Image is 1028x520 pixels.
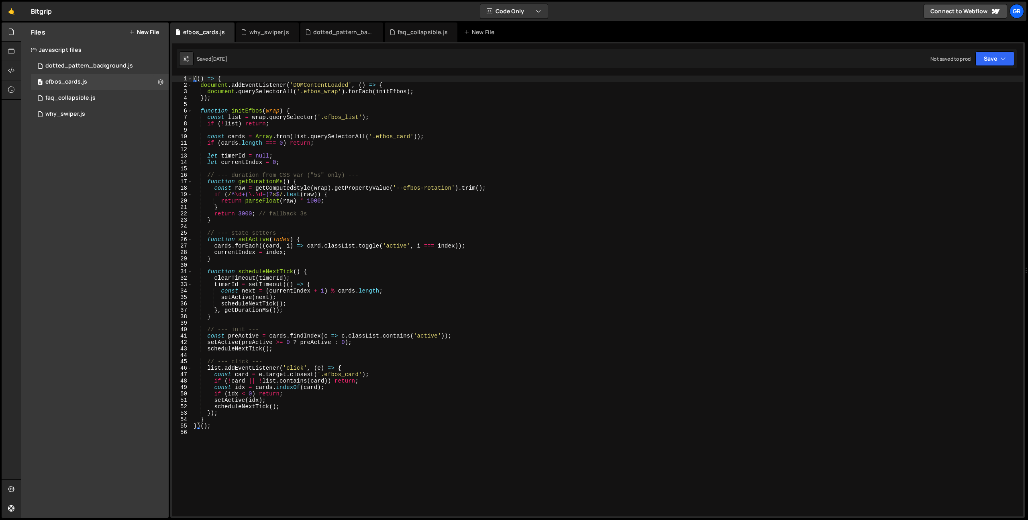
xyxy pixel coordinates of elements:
[464,28,498,36] div: New File
[172,262,192,268] div: 30
[172,268,192,275] div: 31
[129,29,159,35] button: New File
[172,333,192,339] div: 41
[172,346,192,352] div: 43
[31,74,169,90] div: 16523/45344.js
[172,326,192,333] div: 40
[172,294,192,301] div: 35
[480,4,548,18] button: Code Only
[211,55,227,62] div: [DATE]
[249,28,289,36] div: why_swiper.js
[38,80,43,86] span: 0
[172,172,192,178] div: 16
[172,146,192,153] div: 12
[31,6,52,16] div: Bitgrip
[45,94,96,102] div: faq_collapsible.js
[172,403,192,410] div: 52
[31,90,169,106] div: 16523/45036.js
[313,28,373,36] div: dotted_pattern_background.js
[31,28,45,37] h2: Files
[183,28,225,36] div: efbos_cards.js
[172,114,192,121] div: 7
[172,275,192,281] div: 32
[172,410,192,416] div: 53
[975,51,1014,66] button: Save
[172,397,192,403] div: 51
[172,230,192,236] div: 25
[172,88,192,95] div: 3
[172,256,192,262] div: 29
[172,166,192,172] div: 15
[197,55,227,62] div: Saved
[172,191,192,198] div: 19
[172,223,192,230] div: 24
[172,82,192,88] div: 2
[172,416,192,423] div: 54
[172,320,192,326] div: 39
[172,159,192,166] div: 14
[172,95,192,101] div: 4
[172,288,192,294] div: 34
[172,198,192,204] div: 20
[172,365,192,371] div: 46
[172,429,192,436] div: 56
[2,2,21,21] a: 🤙
[172,313,192,320] div: 38
[172,307,192,313] div: 37
[1010,4,1024,18] a: Gr
[172,204,192,211] div: 21
[172,281,192,288] div: 33
[172,352,192,358] div: 44
[172,108,192,114] div: 6
[45,111,85,118] div: why_swiper.js
[172,371,192,378] div: 47
[172,140,192,146] div: 11
[172,339,192,346] div: 42
[172,121,192,127] div: 8
[172,185,192,191] div: 18
[172,378,192,384] div: 48
[398,28,448,36] div: faq_collapsible.js
[172,236,192,243] div: 26
[172,384,192,391] div: 49
[21,42,169,58] div: Javascript files
[31,58,169,74] div: 16523/44849.js
[172,249,192,256] div: 28
[172,101,192,108] div: 5
[930,55,971,62] div: Not saved to prod
[172,211,192,217] div: 22
[172,301,192,307] div: 36
[45,78,87,86] div: efbos_cards.js
[31,106,169,122] div: 16523/44862.js
[172,76,192,82] div: 1
[172,358,192,365] div: 45
[172,127,192,133] div: 9
[172,217,192,223] div: 23
[172,391,192,397] div: 50
[924,4,1007,18] a: Connect to Webflow
[172,243,192,249] div: 27
[172,423,192,429] div: 55
[45,62,133,70] div: dotted_pattern_background.js
[172,133,192,140] div: 10
[172,153,192,159] div: 13
[172,178,192,185] div: 17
